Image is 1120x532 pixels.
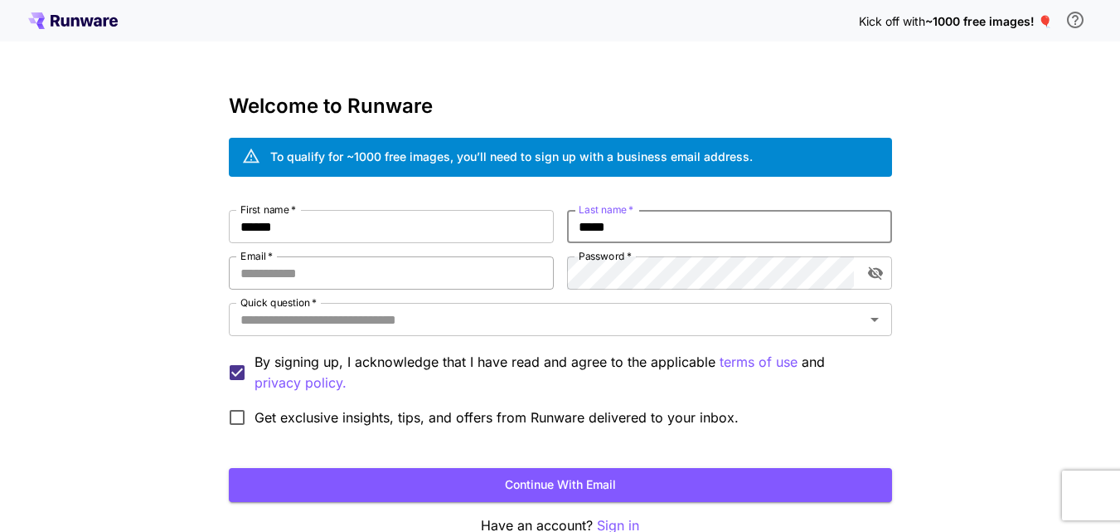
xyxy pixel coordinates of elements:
p: privacy policy. [255,373,347,393]
button: toggle password visibility [861,258,890,288]
label: First name [240,203,296,217]
label: Password [579,249,632,263]
span: ~1000 free images! 🎈 [925,14,1052,28]
h3: Welcome to Runware [229,95,892,118]
button: Open [863,308,886,331]
button: Continue with email [229,468,892,502]
p: terms of use [720,352,798,373]
span: Kick off with [859,14,925,28]
button: In order to qualify for free credit, you need to sign up with a business email address and click ... [1059,3,1092,37]
p: By signing up, I acknowledge that I have read and agree to the applicable and [255,352,879,393]
button: By signing up, I acknowledge that I have read and agree to the applicable terms of use and [255,373,347,393]
label: Last name [579,203,633,217]
label: Quick question [240,295,317,310]
span: Get exclusive insights, tips, and offers from Runware delivered to your inbox. [255,408,739,427]
button: By signing up, I acknowledge that I have read and agree to the applicable and privacy policy. [720,352,798,373]
label: Email [240,249,273,263]
div: To qualify for ~1000 free images, you’ll need to sign up with a business email address. [270,148,753,165]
